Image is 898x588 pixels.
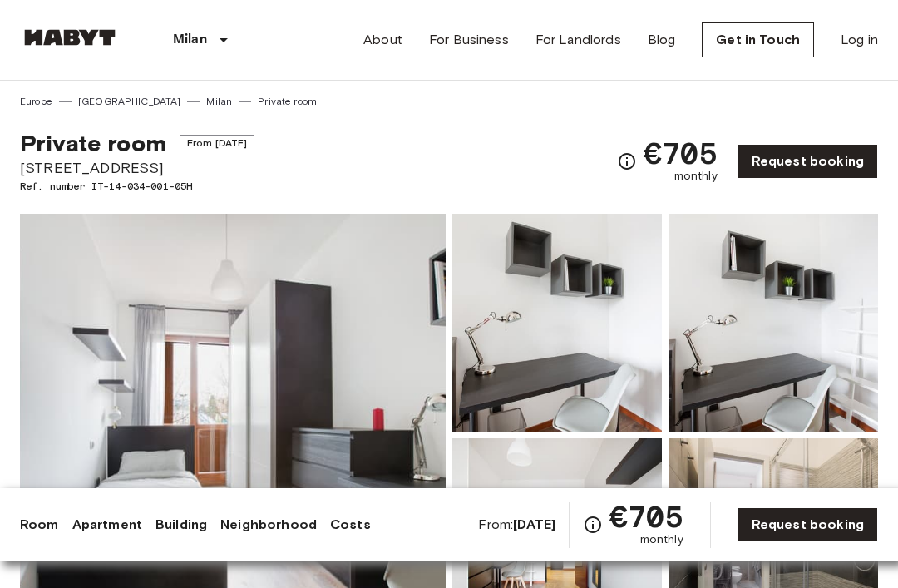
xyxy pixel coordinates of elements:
[220,515,317,535] a: Neighborhood
[583,515,603,535] svg: Check cost overview for full price breakdown. Please note that discounts apply to new joiners onl...
[72,515,142,535] a: Apartment
[609,502,683,531] span: €705
[617,151,637,171] svg: Check cost overview for full price breakdown. Please note that discounts apply to new joiners onl...
[429,30,509,50] a: For Business
[738,507,878,542] a: Request booking
[648,30,676,50] a: Blog
[155,515,207,535] a: Building
[78,94,181,109] a: [GEOGRAPHIC_DATA]
[20,515,59,535] a: Room
[330,515,371,535] a: Costs
[258,94,317,109] a: Private room
[206,94,232,109] a: Milan
[20,179,254,194] span: Ref. number IT-14-034-001-05H
[644,138,718,168] span: €705
[173,30,207,50] p: Milan
[20,94,52,109] a: Europe
[841,30,878,50] a: Log in
[363,30,402,50] a: About
[669,214,878,432] img: Picture of unit IT-14-034-001-05H
[20,129,166,157] span: Private room
[452,214,662,432] img: Picture of unit IT-14-034-001-05H
[640,531,683,548] span: monthly
[20,157,254,179] span: [STREET_ADDRESS]
[702,22,814,57] a: Get in Touch
[674,168,718,185] span: monthly
[738,144,878,179] a: Request booking
[20,29,120,46] img: Habyt
[180,135,255,151] span: From [DATE]
[535,30,621,50] a: For Landlords
[513,516,555,532] b: [DATE]
[478,516,555,534] span: From:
